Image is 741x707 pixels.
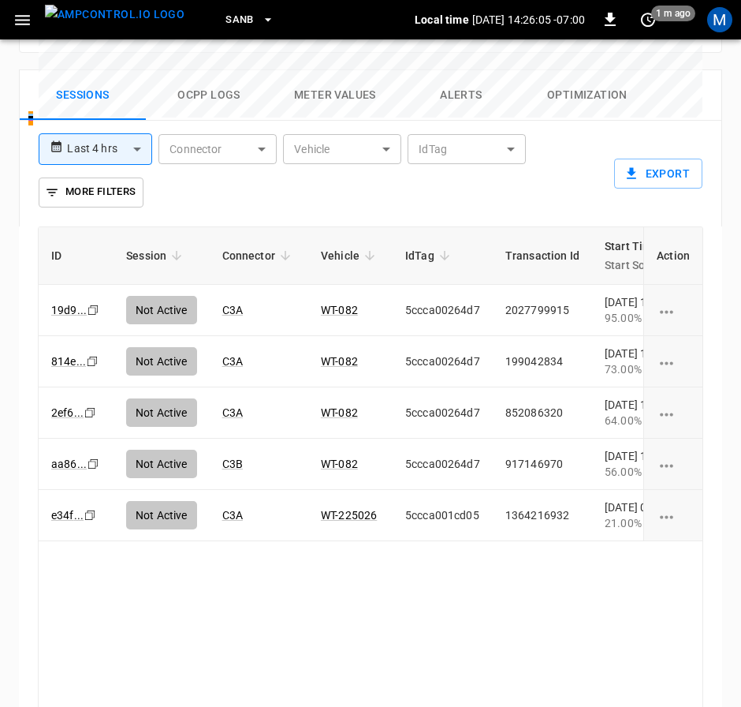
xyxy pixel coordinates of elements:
[605,499,683,531] div: [DATE] 07:20:09
[707,7,732,32] div: profile-icon
[321,246,380,265] span: Vehicle
[415,12,469,28] p: Local time
[321,458,358,470] a: WT-082
[321,509,377,522] a: WT-225026
[222,458,243,470] a: C3B
[83,404,99,421] div: copy
[657,302,690,318] div: charging session options
[493,439,592,490] td: 917146970
[657,353,690,369] div: charging session options
[126,246,187,265] span: Session
[222,406,243,419] a: C3A
[45,5,184,24] img: ampcontrol.io logo
[393,439,493,490] td: 5ccca00264d7
[83,507,99,524] div: copy
[39,178,143,208] button: More Filters
[605,413,683,428] div: 64.00%
[493,387,592,439] td: 852086320
[493,227,592,285] th: Transaction Id
[393,490,493,541] td: 5ccca001cd05
[651,6,695,21] span: 1 m ago
[86,455,102,473] div: copy
[20,70,146,121] button: Sessions
[605,448,683,480] div: [DATE] 11:05:51
[146,70,272,121] button: Ocpp logs
[219,5,281,36] button: SanB
[126,450,197,478] div: Not Active
[657,507,690,523] div: charging session options
[272,70,398,121] button: Meter Values
[321,406,358,419] a: WT-082
[614,159,702,189] button: Export
[605,397,683,428] div: [DATE] 11:25:52
[126,501,197,529] div: Not Active
[67,134,152,164] div: Last 4 hrs
[605,515,683,531] div: 21.00%
[635,7,661,32] button: set refresh interval
[39,227,114,285] th: ID
[657,405,690,421] div: charging session options
[605,237,680,275] span: Start TimeStart SoC
[472,12,585,28] p: [DATE] 14:26:05 -07:00
[605,464,683,480] div: 56.00%
[605,256,659,275] p: Start SoC
[493,490,592,541] td: 1364216932
[126,398,197,427] div: Not Active
[398,70,524,121] button: Alerts
[405,246,455,265] span: IdTag
[657,456,690,472] div: charging session options
[225,11,254,29] span: SanB
[393,387,493,439] td: 5ccca00264d7
[222,509,243,522] a: C3A
[643,227,702,285] th: Action
[524,70,650,121] button: Optimization
[222,246,296,265] span: Connector
[605,237,659,275] div: Start Time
